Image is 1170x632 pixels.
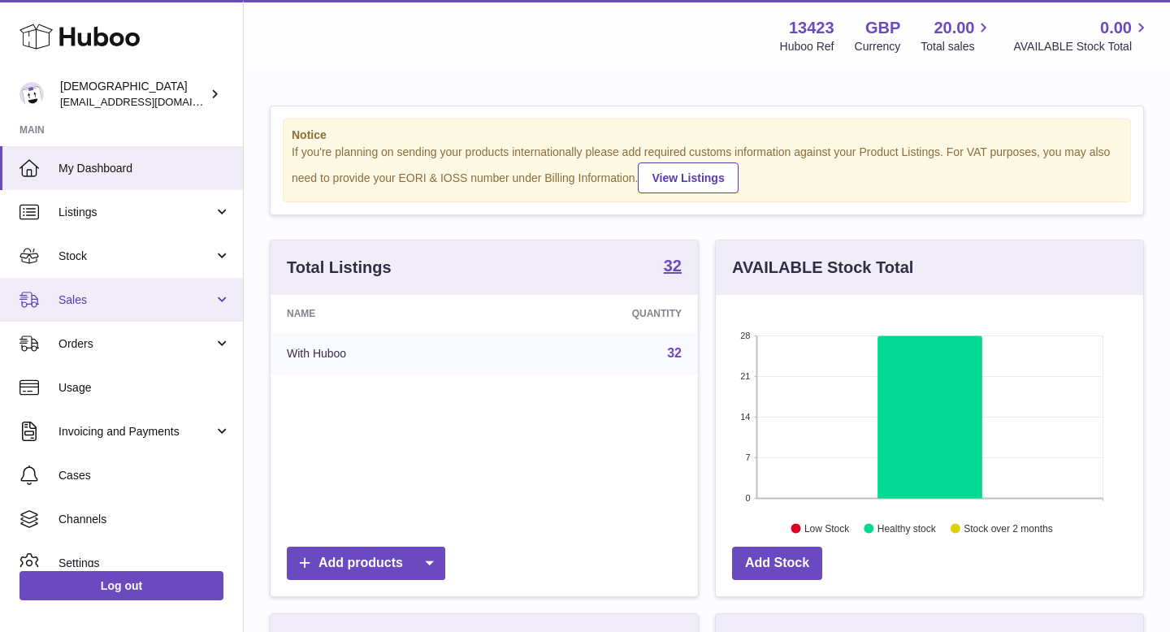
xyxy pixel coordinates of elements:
a: 20.00 Total sales [921,17,993,54]
th: Quantity [496,295,698,332]
a: View Listings [638,162,738,193]
text: 21 [740,371,750,381]
strong: GBP [865,17,900,39]
text: Stock over 2 months [964,522,1052,534]
span: Channels [58,512,231,527]
a: Log out [19,571,223,600]
a: Add products [287,547,445,580]
th: Name [271,295,496,332]
span: Sales [58,292,214,308]
h3: Total Listings [287,257,392,279]
text: Healthy stock [877,522,937,534]
span: Cases [58,468,231,483]
div: Currency [855,39,901,54]
strong: 13423 [789,17,834,39]
text: 7 [745,452,750,462]
span: Listings [58,205,214,220]
div: [DEMOGRAPHIC_DATA] [60,79,206,110]
text: Low Stock [804,522,850,534]
span: Settings [58,556,231,571]
text: 0 [745,493,750,503]
span: 20.00 [934,17,974,39]
a: 0.00 AVAILABLE Stock Total [1013,17,1150,54]
div: If you're planning on sending your products internationally please add required customs informati... [292,145,1122,193]
span: 0.00 [1100,17,1132,39]
span: Stock [58,249,214,264]
span: Invoicing and Payments [58,424,214,439]
a: Add Stock [732,547,822,580]
a: 32 [667,346,682,360]
span: AVAILABLE Stock Total [1013,39,1150,54]
strong: Notice [292,128,1122,143]
td: With Huboo [271,332,496,374]
img: olgazyuz@outlook.com [19,82,44,106]
span: [EMAIL_ADDRESS][DOMAIN_NAME] [60,95,239,108]
span: Orders [58,336,214,352]
h3: AVAILABLE Stock Total [732,257,913,279]
span: Total sales [921,39,993,54]
text: 28 [740,331,750,340]
span: My Dashboard [58,161,231,176]
div: Huboo Ref [780,39,834,54]
a: 32 [664,258,682,277]
text: 14 [740,412,750,422]
strong: 32 [664,258,682,274]
span: Usage [58,380,231,396]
